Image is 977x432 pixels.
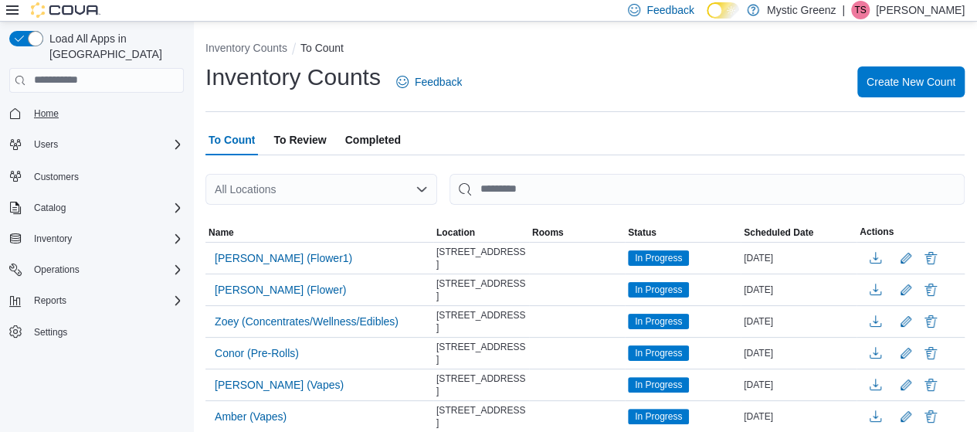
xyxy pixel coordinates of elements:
[34,171,79,183] span: Customers
[532,226,564,239] span: Rooms
[215,409,287,424] span: Amber (Vapes)
[28,291,184,310] span: Reports
[628,345,689,361] span: In Progress
[28,104,65,123] a: Home
[300,42,344,54] button: To Count
[3,102,190,124] button: Home
[646,2,694,18] span: Feedback
[28,260,86,279] button: Operations
[860,226,894,238] span: Actions
[436,341,526,366] span: [STREET_ADDRESS]
[436,246,526,270] span: [STREET_ADDRESS]
[628,282,689,298] span: In Progress
[3,197,190,219] button: Catalog
[921,249,940,267] button: Delete
[436,226,475,239] span: Location
[3,165,190,187] button: Customers
[628,409,689,424] span: In Progress
[34,233,72,245] span: Inventory
[28,135,184,154] span: Users
[205,40,965,59] nav: An example of EuiBreadcrumbs
[205,223,433,242] button: Name
[34,294,66,307] span: Reports
[28,260,184,279] span: Operations
[867,74,955,90] span: Create New Count
[34,107,59,120] span: Home
[28,230,184,248] span: Inventory
[897,373,915,396] button: Edit count details
[215,314,399,329] span: Zoey (Concentrates/Wellness/Edibles)
[741,281,857,299] div: [DATE]
[921,376,940,394] button: Delete
[741,249,857,267] div: [DATE]
[842,1,845,19] p: |
[741,312,857,331] div: [DATE]
[635,410,682,423] span: In Progress
[436,309,526,334] span: [STREET_ADDRESS]
[741,376,857,394] div: [DATE]
[767,1,836,19] p: Mystic Greenz
[209,247,358,270] button: [PERSON_NAME] (Flower1)
[28,199,72,217] button: Catalog
[897,278,915,301] button: Edit count details
[209,342,305,365] button: Conor (Pre-Rolls)
[897,247,915,270] button: Edit count details
[215,377,344,393] span: [PERSON_NAME] (Vapes)
[436,277,526,302] span: [STREET_ADDRESS]
[628,314,689,329] span: In Progress
[3,134,190,155] button: Users
[215,250,352,266] span: [PERSON_NAME] (Flower1)
[9,96,184,383] nav: Complex example
[921,312,940,331] button: Delete
[436,372,526,397] span: [STREET_ADDRESS]
[625,223,741,242] button: Status
[28,135,64,154] button: Users
[857,66,965,97] button: Create New Count
[209,310,405,333] button: Zoey (Concentrates/Wellness/Edibles)
[635,251,682,265] span: In Progress
[28,230,78,248] button: Inventory
[28,199,184,217] span: Catalog
[741,223,857,242] button: Scheduled Date
[635,315,682,328] span: In Progress
[635,283,682,297] span: In Progress
[3,290,190,311] button: Reports
[921,281,940,299] button: Delete
[209,226,234,239] span: Name
[897,342,915,365] button: Edit count details
[744,226,813,239] span: Scheduled Date
[741,344,857,362] div: [DATE]
[635,346,682,360] span: In Progress
[635,378,682,392] span: In Progress
[529,223,625,242] button: Rooms
[215,282,346,298] span: [PERSON_NAME] (Flower)
[921,344,940,362] button: Delete
[433,223,529,242] button: Location
[43,31,184,62] span: Load All Apps in [GEOGRAPHIC_DATA]
[3,228,190,250] button: Inventory
[28,291,73,310] button: Reports
[34,264,80,276] span: Operations
[28,104,184,123] span: Home
[209,405,293,428] button: Amber (Vapes)
[34,138,58,151] span: Users
[851,1,870,19] div: Trevor Smith
[205,62,381,93] h1: Inventory Counts
[31,2,100,18] img: Cova
[628,377,689,393] span: In Progress
[34,202,66,214] span: Catalog
[741,407,857,426] div: [DATE]
[34,326,67,338] span: Settings
[707,2,739,19] input: Dark Mode
[449,174,965,205] input: This is a search bar. After typing your query, hit enter to filter the results lower in the page.
[416,183,428,196] button: Open list of options
[436,404,526,429] span: [STREET_ADDRESS]
[209,373,350,396] button: [PERSON_NAME] (Vapes)
[3,259,190,281] button: Operations
[897,310,915,333] button: Edit count details
[345,124,401,155] span: Completed
[628,226,656,239] span: Status
[209,278,352,301] button: [PERSON_NAME] (Flower)
[628,250,689,266] span: In Progress
[209,124,255,155] span: To Count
